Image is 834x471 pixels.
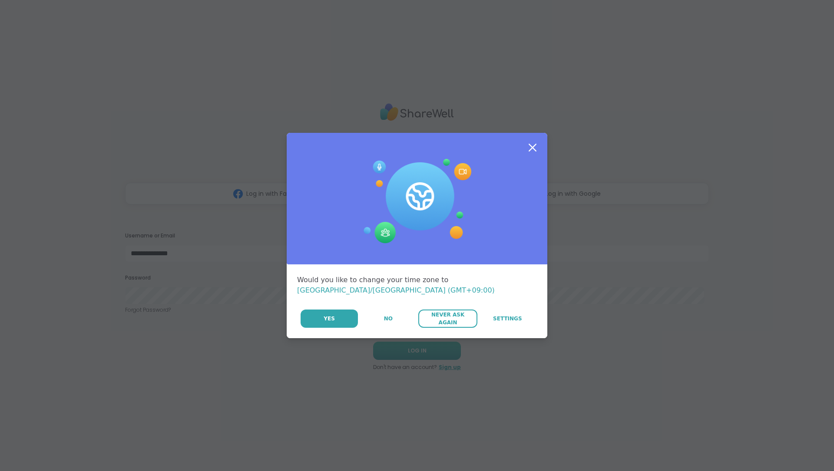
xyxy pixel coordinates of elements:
[324,315,335,323] span: Yes
[493,315,522,323] span: Settings
[423,311,473,326] span: Never Ask Again
[297,275,537,296] div: Would you like to change your time zone to
[418,310,477,328] button: Never Ask Again
[384,315,393,323] span: No
[301,310,358,328] button: Yes
[363,159,471,244] img: Session Experience
[359,310,417,328] button: No
[478,310,537,328] a: Settings
[297,286,495,294] span: [GEOGRAPHIC_DATA]/[GEOGRAPHIC_DATA] (GMT+09:00)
